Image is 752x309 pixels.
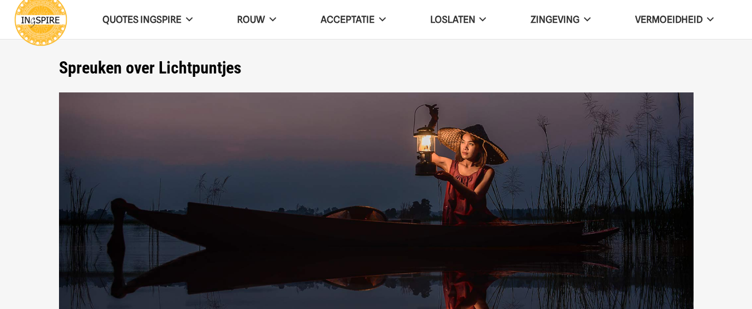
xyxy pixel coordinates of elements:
[635,14,702,25] span: VERMOEIDHEID
[508,6,613,34] a: Zingeving
[59,58,694,78] h1: Spreuken over Lichtpuntjes
[298,6,408,34] a: Acceptatie
[80,6,215,34] a: QUOTES INGSPIRE
[530,14,579,25] span: Zingeving
[321,14,375,25] span: Acceptatie
[430,14,475,25] span: Loslaten
[215,6,298,34] a: ROUW
[613,6,736,34] a: VERMOEIDHEID
[102,14,181,25] span: QUOTES INGSPIRE
[237,14,265,25] span: ROUW
[408,6,509,34] a: Loslaten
